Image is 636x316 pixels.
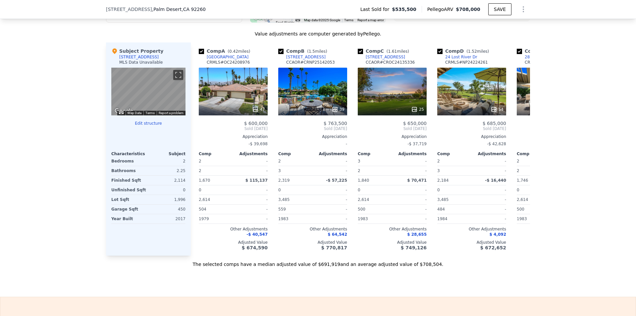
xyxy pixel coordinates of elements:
[207,60,250,65] div: CRMLS # OC24208976
[182,7,206,12] span: , CA 92260
[314,166,347,175] div: -
[456,7,480,12] span: $708,000
[384,49,412,54] span: ( miles)
[314,157,347,166] div: -
[517,151,551,157] div: Comp
[111,195,147,204] div: Lot Sqft
[358,178,369,183] span: 1,840
[517,48,570,54] div: Comp E
[229,49,238,54] span: 0.42
[244,121,268,126] span: $ 600,000
[358,166,391,175] div: 2
[278,134,347,139] div: Appreciation
[360,6,392,13] span: Last Sold for
[278,240,347,245] div: Adjusted Value
[199,207,206,212] span: 504
[113,107,135,115] a: Open this area in Google Maps (opens a new window)
[314,185,347,195] div: -
[159,111,184,115] a: Report a problem
[517,139,586,149] div: -
[517,240,586,245] div: Adjusted Value
[199,214,232,223] div: 1979
[152,6,206,13] span: , Palm Desert
[517,197,528,202] span: 2,614
[392,6,416,13] span: $535,500
[437,126,506,131] span: Sold [DATE]
[199,126,268,131] span: Sold [DATE]
[358,48,412,54] div: Comp C
[173,70,183,80] button: Toggle fullscreen view
[199,188,201,192] span: 0
[295,18,300,21] button: Keyboard shortcuts
[388,49,397,54] span: 1.61
[437,214,470,223] div: 1984
[199,48,253,54] div: Comp A
[304,49,330,54] span: ( miles)
[106,31,530,37] div: Value adjustments are computer generated by Pellego .
[437,166,470,175] div: 3
[150,205,185,214] div: 450
[199,159,201,163] span: 2
[437,240,506,245] div: Adjusted Value
[394,157,427,166] div: -
[483,121,506,126] span: $ 685,000
[278,126,347,131] span: Sold [DATE]
[473,185,506,195] div: -
[437,197,449,202] span: 3,485
[328,232,347,237] span: $ 64,542
[472,151,506,157] div: Adjustments
[313,151,347,157] div: Adjustments
[150,176,185,185] div: 2,114
[366,60,415,65] div: CCAOR # CROC24135336
[392,151,427,157] div: Adjustments
[278,188,281,192] span: 0
[106,256,530,268] div: The selected comps have a median adjusted value of $691,919 and an average adjusted value of $708...
[111,48,163,54] div: Subject Property
[286,60,335,65] div: CCAOR # CRNP25142053
[517,166,550,175] div: 2
[199,54,248,60] a: [GEOGRAPHIC_DATA]
[344,18,353,22] a: Terms (opens in new tab)
[358,54,405,60] a: [STREET_ADDRESS]
[278,226,347,232] div: Other Adjustments
[248,142,268,146] span: -$ 39,698
[485,178,506,183] span: -$ 16,440
[246,232,268,237] span: -$ 40,547
[437,48,492,54] div: Comp D
[233,151,268,157] div: Adjustments
[278,214,311,223] div: 1983
[411,106,424,113] div: 25
[252,106,265,113] div: 47
[111,205,147,214] div: Garage Sqft
[332,106,344,113] div: 39
[148,151,185,157] div: Subject
[403,121,427,126] span: $ 650,000
[407,178,427,183] span: $ 70,471
[525,60,567,65] div: CRMLS # NP25074947
[326,178,347,183] span: -$ 57,225
[358,197,369,202] span: 2,614
[111,151,148,157] div: Characteristics
[437,207,445,212] span: 484
[358,240,427,245] div: Adjusted Value
[199,134,268,139] div: Appreciation
[199,226,268,232] div: Other Adjustments
[150,195,185,204] div: 1,996
[207,54,248,60] div: [GEOGRAPHIC_DATA]
[278,197,290,202] span: 3,485
[358,134,427,139] div: Appreciation
[491,106,503,113] div: 54
[199,240,268,245] div: Adjusted Value
[111,121,185,126] button: Edit structure
[113,107,135,115] img: Google
[401,245,427,250] span: $ 749,126
[358,226,427,232] div: Other Adjustments
[145,111,155,115] a: Terms (opens in new tab)
[445,54,477,60] div: 24 Lost River Dr
[445,60,488,65] div: CRMLS # NP24224261
[314,195,347,204] div: -
[128,111,141,115] button: Map Data
[468,49,477,54] span: 1.52
[358,207,365,212] span: 500
[517,134,586,139] div: Appreciation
